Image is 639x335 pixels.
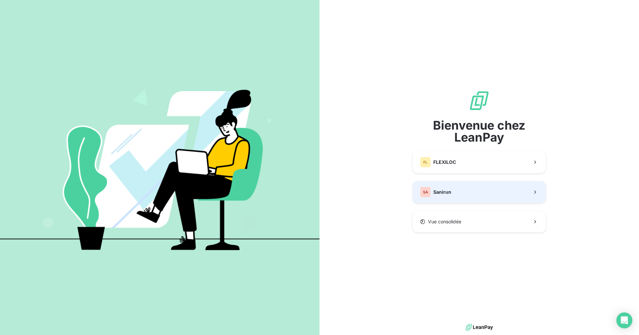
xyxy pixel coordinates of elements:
button: FLFLEXILOC [413,151,546,173]
span: Sanirun [433,189,451,195]
button: SASanirun [413,181,546,203]
div: SA [420,187,431,197]
div: Open Intercom Messenger [616,312,632,328]
img: logo sigle [469,90,490,111]
img: logo [466,322,493,332]
span: Bienvenue chez LeanPay [413,119,546,143]
div: FL [420,157,431,167]
button: Vue consolidée [413,211,546,232]
span: Vue consolidée [428,218,461,225]
span: FLEXILOC [433,159,456,166]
